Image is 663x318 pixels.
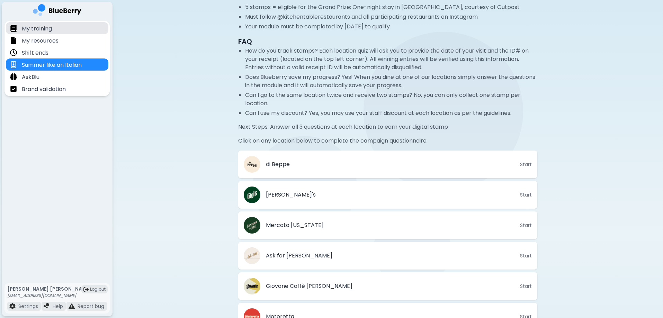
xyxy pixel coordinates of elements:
[245,22,537,31] li: Your module must be completed by [DATE] to qualify
[18,303,38,309] p: Settings
[83,287,89,292] img: logout
[266,160,290,169] span: di Beppe
[78,303,104,309] p: Report bug
[245,109,537,117] li: Can I use my discount? Yes, you may use your staff discount at each location as per the guidelines.
[10,85,17,92] img: file icon
[22,49,48,57] p: Shift ends
[520,192,532,198] span: Start
[44,303,50,309] img: file icon
[520,161,532,167] span: Start
[245,47,537,72] li: How do you track stamps? Each location quiz will ask you to provide the date of your visit and th...
[244,247,260,264] img: company thumbnail
[244,156,260,173] img: company thumbnail
[90,287,106,292] span: Log out
[266,191,316,199] span: [PERSON_NAME]'s
[520,283,532,289] span: Start
[7,286,91,292] p: [PERSON_NAME] [PERSON_NAME]
[10,25,17,32] img: file icon
[10,73,17,80] img: file icon
[69,303,75,309] img: file icon
[33,4,81,18] img: company logo
[245,91,537,108] li: Can I go to the same location twice and receive two stamps? No, you can only collect one stamp pe...
[7,293,91,298] p: [EMAIL_ADDRESS][DOMAIN_NAME]
[22,25,52,33] p: My training
[245,73,537,90] li: Does Blueberry save my progress? Yes! When you dine at one of our locations simply answer the que...
[22,85,66,93] p: Brand validation
[53,303,63,309] p: Help
[266,221,324,229] span: Mercato [US_STATE]
[22,61,82,69] p: Summer like an Italian
[244,217,260,234] img: company thumbnail
[520,222,532,228] span: Start
[266,252,332,260] span: Ask for [PERSON_NAME]
[244,187,260,203] img: company thumbnail
[238,137,537,145] p: Click on any location below to complete the campaign questionnaire.
[266,282,352,290] span: Giovane Caffè [PERSON_NAME]
[238,123,537,131] p: Next Steps: Answer all 3 questions at each location to earn your digital stamp
[245,13,537,21] li: Must follow @kitchentablerestaurants and all participating restaurants on Instagram
[244,278,260,294] img: company thumbnail
[9,303,16,309] img: file icon
[10,61,17,68] img: file icon
[238,36,537,47] h2: FAQ
[245,3,537,11] li: 5 stamps = eligible for the Grand Prize: One-night stay in [GEOGRAPHIC_DATA], courtesy of Outpost
[10,49,17,56] img: file icon
[22,73,39,81] p: AskBlu
[520,253,532,259] span: Start
[22,37,59,45] p: My resources
[10,37,17,44] img: file icon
